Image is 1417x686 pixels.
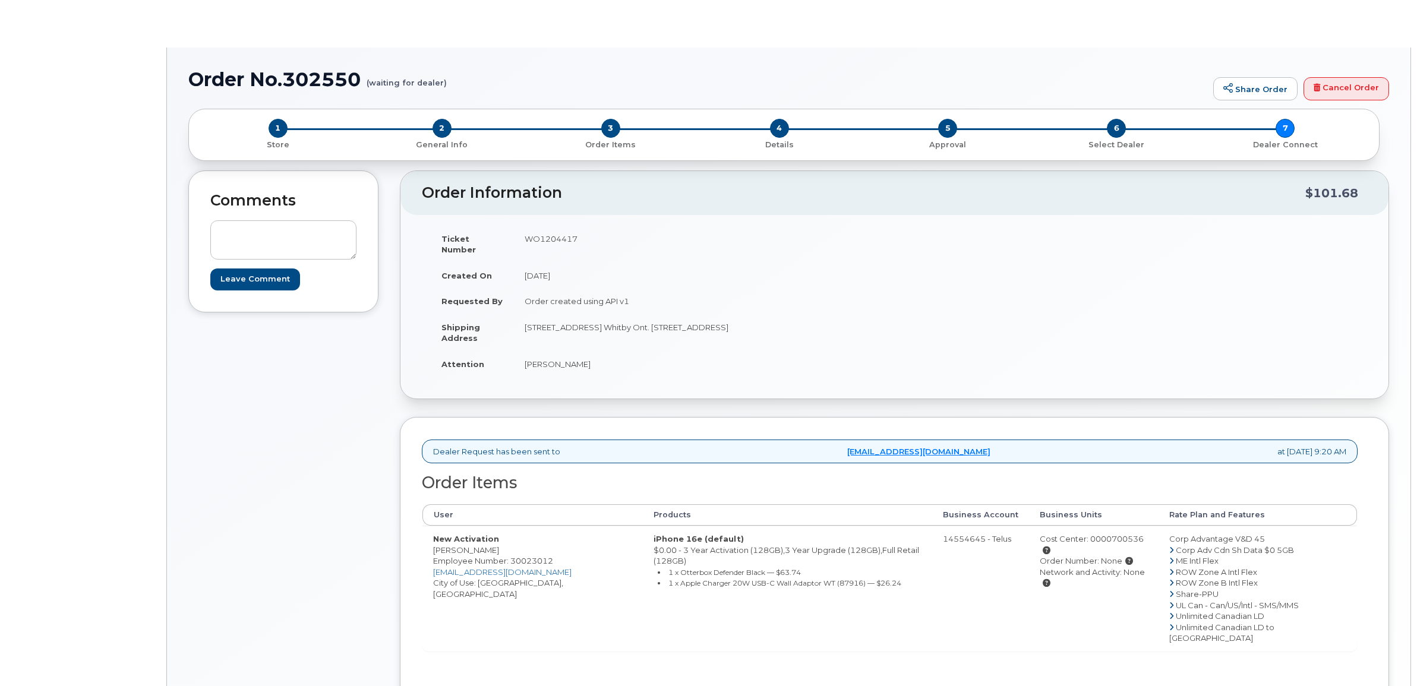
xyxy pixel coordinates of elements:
[358,138,526,150] a: 2 General Info
[1176,556,1219,565] span: ME Intl Flex
[441,359,484,369] strong: Attention
[770,119,789,138] span: 4
[441,323,480,343] strong: Shipping Address
[1159,526,1357,651] td: Corp Advantage V&D 45
[1176,567,1257,577] span: ROW Zone A Intl Flex
[668,568,801,577] small: 1 x Otterbox Defender Black — $63.74
[441,271,492,280] strong: Created On
[514,288,886,314] td: Order created using API v1
[441,234,476,255] strong: Ticket Number
[203,140,353,150] p: Store
[433,567,572,577] a: [EMAIL_ADDRESS][DOMAIN_NAME]
[441,296,503,306] strong: Requested By
[514,314,886,351] td: [STREET_ADDRESS] Whitby Ont. [STREET_ADDRESS]
[601,119,620,138] span: 3
[422,185,1305,201] h2: Order Information
[1305,182,1358,204] div: $101.68
[1037,140,1196,150] p: Select Dealer
[433,534,499,543] strong: New Activation
[863,138,1032,150] a: 5 Approval
[643,504,932,526] th: Products
[1040,567,1148,589] div: Network and Activity: None
[847,446,990,457] a: [EMAIL_ADDRESS][DOMAIN_NAME]
[1176,589,1219,599] span: Share-PPU
[1176,600,1299,610] span: UL Can - Can/US/Intl - SMS/MMS
[668,578,901,587] small: 1 x Apple Charger 20W USB-C Wall Adaptor WT (87916) — $26.24
[643,526,932,651] td: $0.00 - 3 Year Activation (128GB),3 Year Upgrade (128GB),Full Retail (128GB)
[1176,545,1294,555] span: Corp Adv Cdn Sh Data $0 5GB
[1176,611,1264,621] span: Unlimited Canadian LD
[1176,578,1258,587] span: ROW Zone B Intl Flex
[422,526,643,651] td: [PERSON_NAME] City of Use: [GEOGRAPHIC_DATA], [GEOGRAPHIC_DATA]
[210,268,300,290] input: Leave Comment
[362,140,522,150] p: General Info
[367,69,447,87] small: (waiting for dealer)
[514,226,886,263] td: WO1204417
[422,504,643,526] th: User
[1304,77,1389,101] a: Cancel Order
[1107,119,1126,138] span: 6
[531,140,690,150] p: Order Items
[1159,504,1357,526] th: Rate Plan and Features
[210,192,356,209] h2: Comments
[1040,555,1148,567] div: Order Number: None
[695,138,864,150] a: 4 Details
[654,534,744,543] strong: iPhone 16e (default)
[1169,622,1274,643] span: Unlimited Canadian LD to [GEOGRAPHIC_DATA]
[514,263,886,289] td: [DATE]
[198,138,358,150] a: 1 Store
[1040,533,1148,555] div: Cost Center: 0000700536
[700,140,859,150] p: Details
[932,504,1029,526] th: Business Account
[1032,138,1201,150] a: 6 Select Dealer
[1029,504,1159,526] th: Business Units
[433,119,452,138] span: 2
[422,440,1358,464] div: Dealer Request has been sent to at [DATE] 9:20 AM
[868,140,1027,150] p: Approval
[433,556,553,565] span: Employee Number: 30023012
[514,351,886,377] td: [PERSON_NAME]
[938,119,957,138] span: 5
[932,526,1029,651] td: 14554645 - Telus
[188,69,1207,90] h1: Order No.302550
[1213,77,1298,101] a: Share Order
[526,138,695,150] a: 3 Order Items
[269,119,288,138] span: 1
[422,474,1358,492] h2: Order Items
